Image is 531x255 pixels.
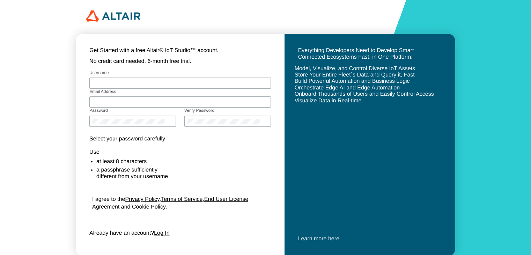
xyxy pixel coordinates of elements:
[298,152,442,233] iframe: YouTube video player
[86,10,140,22] img: 320px-Altair_logo.png
[89,230,271,236] p: Already have an account?
[295,91,434,97] unity-typography: Onboard Thousands of Users and Easily Control Access
[295,72,415,78] unity-typography: Store Your Entire Fleet`s Data and Query it, Fast
[298,48,414,60] unity-typography: Everything Developers Need to Develop Smart Connected Ecosystems Fast, in One Platform:
[295,85,400,91] unity-typography: Orchestrate Edge AI and Edge Automation
[89,58,191,64] unity-typography: No credit card needed. 6-month free trial.
[125,196,159,202] a: Privacy Policy
[132,204,165,210] a: Cookie Policy
[295,66,415,72] unity-typography: Model, Visualize, and Control Diverse IoT Assets
[295,78,410,85] unity-typography: Build Powerful Automation and Business Logic
[89,136,165,142] unity-typography: Select your password carefully
[89,108,108,113] label: Password
[154,230,169,236] a: Log In
[184,108,214,113] label: Verify Password
[96,159,169,165] li: at least 8 characters
[92,196,248,210] span: I agree to the , , ,
[96,167,169,180] li: a passphrase sufficiently different from your username
[295,98,362,104] unity-typography: Visualize Data in Real-time
[89,89,116,94] label: Email Address
[298,236,341,242] a: Learn more here.
[121,204,131,210] span: and
[89,70,109,75] label: Username
[161,196,202,202] a: Terms of Service
[89,149,176,155] div: Use
[89,48,219,53] unity-typography: Get Started with a free Altair® IoT Studio™ account.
